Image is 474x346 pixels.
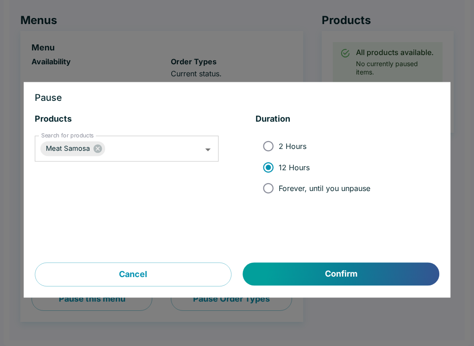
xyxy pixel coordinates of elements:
h3: Pause [35,93,439,103]
h5: Duration [256,114,439,125]
span: Forever, until you unpause [279,184,370,193]
h5: Products [35,114,218,125]
label: Search for products [41,132,94,140]
span: Meat Samosa [40,143,95,154]
button: Cancel [35,263,231,287]
button: Confirm [243,263,439,286]
span: 2 Hours [279,142,306,151]
button: Open [201,142,215,157]
div: Meat Samosa [40,142,105,156]
span: 12 Hours [279,163,310,172]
